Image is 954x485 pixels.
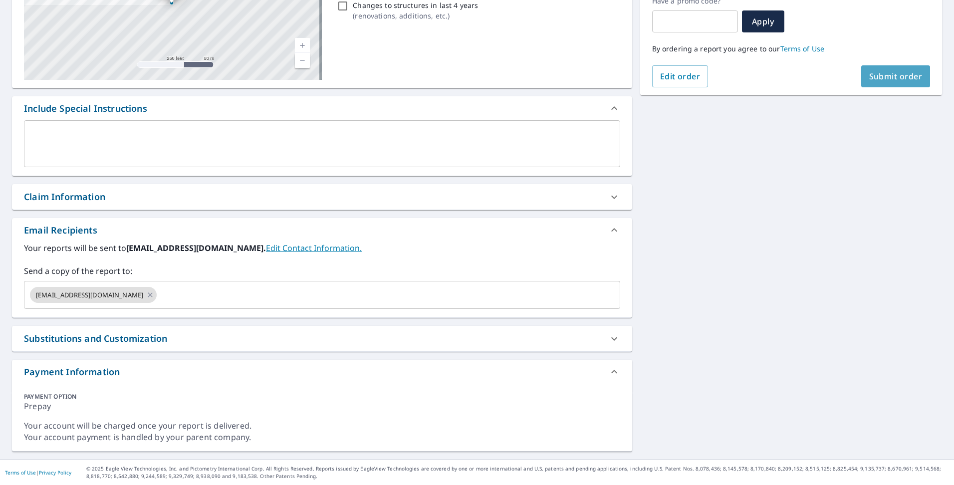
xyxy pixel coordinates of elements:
[780,44,825,53] a: Terms of Use
[24,432,620,443] div: Your account payment is handled by your parent company.
[5,470,71,476] p: |
[12,218,632,242] div: Email Recipients
[295,53,310,68] a: Current Level 17, Zoom Out
[12,96,632,120] div: Include Special Instructions
[652,44,930,53] p: By ordering a report you agree to our
[86,465,949,480] p: © 2025 Eagle View Technologies, Inc. and Pictometry International Corp. All Rights Reserved. Repo...
[30,287,157,303] div: [EMAIL_ADDRESS][DOMAIN_NAME]
[24,420,620,432] div: Your account will be charged once your report is delivered.
[742,10,784,32] button: Apply
[24,392,620,401] div: PAYMENT OPTION
[30,290,149,300] span: [EMAIL_ADDRESS][DOMAIN_NAME]
[12,326,632,351] div: Substitutions and Customization
[24,224,97,237] div: Email Recipients
[869,71,923,82] span: Submit order
[750,16,776,27] span: Apply
[126,242,266,253] b: [EMAIL_ADDRESS][DOMAIN_NAME].
[353,10,478,21] p: ( renovations, additions, etc. )
[24,365,120,379] div: Payment Information
[266,242,362,253] a: EditContactInfo
[295,38,310,53] a: Current Level 17, Zoom In
[24,332,167,345] div: Substitutions and Customization
[39,469,71,476] a: Privacy Policy
[5,469,36,476] a: Terms of Use
[12,184,632,210] div: Claim Information
[861,65,931,87] button: Submit order
[12,360,632,384] div: Payment Information
[24,102,147,115] div: Include Special Instructions
[24,265,620,277] label: Send a copy of the report to:
[660,71,701,82] span: Edit order
[24,242,620,254] label: Your reports will be sent to
[24,190,105,204] div: Claim Information
[24,401,620,420] div: Prepay
[652,65,709,87] button: Edit order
